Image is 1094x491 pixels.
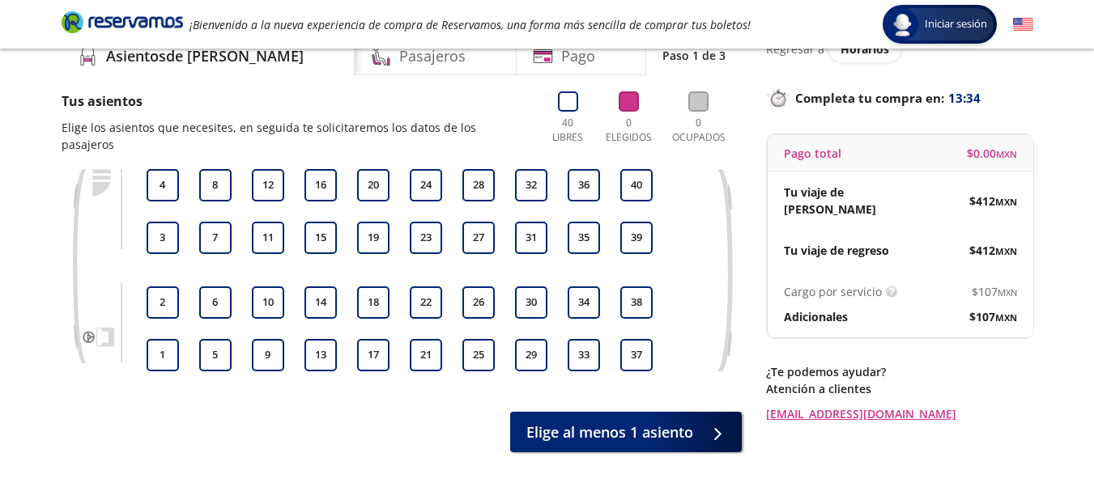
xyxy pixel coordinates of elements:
[995,311,1017,324] small: MXN
[410,286,442,319] button: 22
[766,405,1033,422] a: [EMAIL_ADDRESS][DOMAIN_NAME]
[967,145,1017,162] span: $ 0.00
[784,145,841,162] p: Pago total
[784,308,848,325] p: Adicionales
[766,363,1033,380] p: ¿Te podemos ayudar?
[515,169,547,201] button: 32
[568,339,600,371] button: 33
[199,339,232,371] button: 5
[147,339,179,371] button: 1
[602,116,656,145] p: 0 Elegidos
[252,169,284,201] button: 12
[620,339,653,371] button: 37
[399,45,466,67] h4: Pasajeros
[304,286,337,319] button: 14
[252,339,284,371] button: 9
[995,245,1017,257] small: MXN
[304,169,337,201] button: 16
[662,47,726,64] p: Paso 1 de 3
[948,89,981,108] span: 13:34
[147,286,179,319] button: 2
[199,222,232,254] button: 7
[546,116,590,145] p: 40 Libres
[526,421,693,443] span: Elige al menos 1 asiento
[462,286,495,319] button: 26
[918,16,994,32] span: Iniciar sesión
[462,222,495,254] button: 27
[462,339,495,371] button: 25
[357,339,389,371] button: 17
[304,222,337,254] button: 15
[568,286,600,319] button: 34
[462,169,495,201] button: 28
[841,41,889,57] span: Horarios
[784,283,882,300] p: Cargo por servicio
[304,339,337,371] button: 13
[515,286,547,319] button: 30
[62,10,183,34] i: Brand Logo
[62,119,530,153] p: Elige los asientos que necesites, en seguida te solicitaremos los datos de los pasajeros
[357,169,389,201] button: 20
[410,222,442,254] button: 23
[357,286,389,319] button: 18
[147,169,179,201] button: 4
[62,91,530,111] p: Tus asientos
[784,242,889,259] p: Tu viaje de regreso
[410,169,442,201] button: 24
[766,35,1033,62] div: Regresar a ver horarios
[510,412,742,452] button: Elige al menos 1 asiento
[766,87,1033,109] p: Completa tu compra en :
[199,286,232,319] button: 6
[515,222,547,254] button: 31
[995,196,1017,208] small: MXN
[252,286,284,319] button: 10
[766,40,824,57] p: Regresar a
[972,283,1017,300] span: $ 107
[106,45,304,67] h4: Asientos de [PERSON_NAME]
[252,222,284,254] button: 11
[410,339,442,371] button: 21
[147,222,179,254] button: 3
[189,17,751,32] em: ¡Bienvenido a la nueva experiencia de compra de Reservamos, una forma más sencilla de comprar tus...
[969,242,1017,259] span: $ 412
[620,222,653,254] button: 39
[568,169,600,201] button: 36
[561,45,595,67] h4: Pago
[969,193,1017,210] span: $ 412
[620,169,653,201] button: 40
[62,10,183,39] a: Brand Logo
[357,222,389,254] button: 19
[515,339,547,371] button: 29
[998,286,1017,298] small: MXN
[996,148,1017,160] small: MXN
[766,380,1033,397] p: Atención a clientes
[784,184,900,218] p: Tu viaje de [PERSON_NAME]
[1013,15,1033,35] button: English
[568,222,600,254] button: 35
[668,116,730,145] p: 0 Ocupados
[969,308,1017,325] span: $ 107
[620,286,653,319] button: 38
[1000,397,1078,475] iframe: Messagebird Livechat Widget
[199,169,232,201] button: 8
